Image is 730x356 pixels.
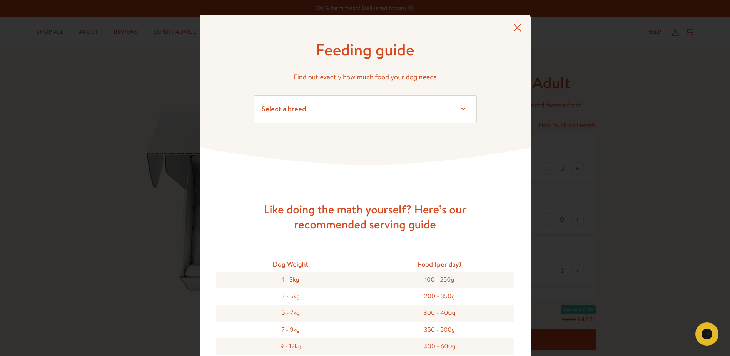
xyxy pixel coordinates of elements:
h1: Feeding guide [254,39,477,60]
div: 3 - 5kg [216,288,365,305]
div: 100 - 250g [365,272,514,288]
div: 9 - 12kg [216,338,365,355]
iframe: Gorgias live chat messenger [692,320,722,348]
div: 7 - 9kg [216,322,365,338]
div: Food (per day) [365,257,514,272]
div: Dog Weight [216,257,365,272]
div: 400 - 600g [365,338,514,355]
div: 300 - 400g [365,305,514,321]
h3: Like doing the math yourself? Here’s our recommended serving guide [242,202,488,232]
div: 5 - 7kg [216,305,365,321]
p: Find out exactly how much food your dog needs [254,71,477,83]
div: 1 - 3kg [216,272,365,288]
div: 350 - 500g [365,322,514,338]
div: 200 - 350g [365,288,514,305]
